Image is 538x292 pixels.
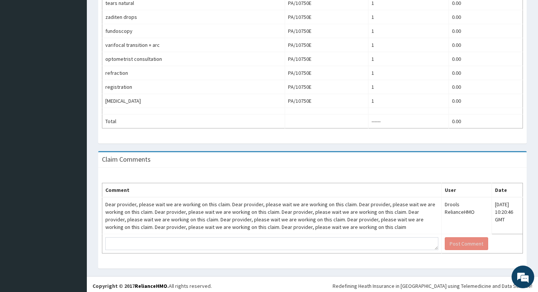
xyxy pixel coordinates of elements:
[102,38,285,52] td: varifocal transition + arc
[449,80,523,94] td: 0.00
[285,66,368,80] td: PA/10750E
[492,197,523,234] td: [DATE] 10:20:46 GMT
[92,283,169,289] strong: Copyright © 2017 .
[368,94,449,108] td: 1
[333,282,532,290] div: Redefining Heath Insurance in [GEOGRAPHIC_DATA] using Telemedicine and Data Science!
[441,183,492,198] th: User
[102,183,442,198] th: Comment
[14,38,31,57] img: d_794563401_company_1708531726252_794563401
[368,10,449,24] td: 1
[368,80,449,94] td: 1
[368,38,449,52] td: 1
[135,283,167,289] a: RelianceHMO
[445,237,488,250] button: Post Comment
[102,114,285,128] td: Total
[285,80,368,94] td: PA/10750E
[285,94,368,108] td: PA/10750E
[441,197,492,234] td: Drools RelianceHMO
[449,24,523,38] td: 0.00
[285,52,368,66] td: PA/10750E
[285,24,368,38] td: PA/10750E
[368,114,449,128] td: ------
[368,24,449,38] td: 1
[39,42,127,52] div: Chat with us now
[102,80,285,94] td: registration
[449,94,523,108] td: 0.00
[102,197,442,234] td: Dear provider, please wait we are working on this claim. Dear provider, please wait we are workin...
[449,38,523,52] td: 0.00
[102,52,285,66] td: optometrist consultation
[449,66,523,80] td: 0.00
[285,38,368,52] td: PA/10750E
[4,206,144,233] textarea: Type your message and hit 'Enter'
[449,114,523,128] td: 0.00
[368,52,449,66] td: 1
[368,66,449,80] td: 1
[102,94,285,108] td: [MEDICAL_DATA]
[102,66,285,80] td: refraction
[449,10,523,24] td: 0.00
[102,24,285,38] td: fundoscopy
[102,10,285,24] td: zaditen drops
[44,95,104,171] span: We're online!
[492,183,523,198] th: Date
[124,4,142,22] div: Minimize live chat window
[285,10,368,24] td: PA/10750E
[449,52,523,66] td: 0.00
[102,156,151,163] h3: Claim Comments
